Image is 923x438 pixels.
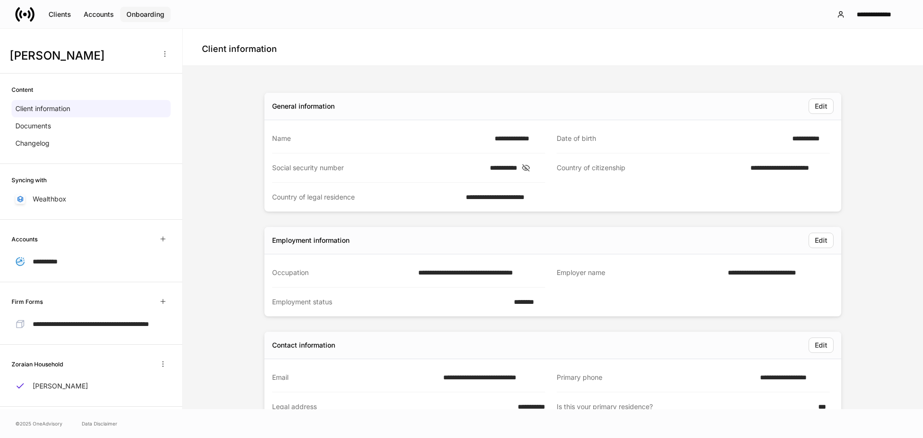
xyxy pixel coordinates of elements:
div: Country of citizenship [557,163,745,173]
p: Changelog [15,138,50,148]
p: Wealthbox [33,194,66,204]
button: Edit [809,338,834,353]
h6: Syncing with [12,175,47,185]
p: Documents [15,121,51,131]
h4: Client information [202,43,277,55]
a: Data Disclaimer [82,420,117,427]
div: Edit [815,101,827,111]
div: Primary phone [557,373,754,382]
a: Client information [12,100,171,117]
div: Country of legal residence [272,192,460,202]
a: [PERSON_NAME] [12,377,171,395]
div: Name [272,134,489,143]
p: [PERSON_NAME] [33,381,88,391]
div: Employer name [557,268,722,278]
h6: Content [12,85,33,94]
div: Edit [815,236,827,245]
div: Is this your primary residence? [557,402,812,421]
div: General information [272,101,335,111]
h6: Accounts [12,235,37,244]
h6: Firm Forms [12,297,43,306]
h6: Zoraian Household [12,360,63,369]
a: Documents [12,117,171,135]
div: Employment status [272,297,508,307]
div: Employment information [272,236,349,245]
button: Clients [42,7,77,22]
div: Contact information [272,340,335,350]
div: Date of birth [557,134,786,143]
div: Occupation [272,268,412,277]
button: Edit [809,99,834,114]
div: Email [272,373,437,382]
p: Client information [15,104,70,113]
h3: [PERSON_NAME] [10,48,153,63]
button: Accounts [77,7,120,22]
div: Legal address [272,402,477,421]
button: Edit [809,233,834,248]
div: Accounts [84,10,114,19]
div: Onboarding [126,10,164,19]
div: Edit [815,340,827,350]
button: Onboarding [120,7,171,22]
a: Wealthbox [12,190,171,208]
a: Changelog [12,135,171,152]
div: Social security number [272,163,484,173]
span: © 2025 OneAdvisory [15,420,62,427]
div: Clients [49,10,71,19]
